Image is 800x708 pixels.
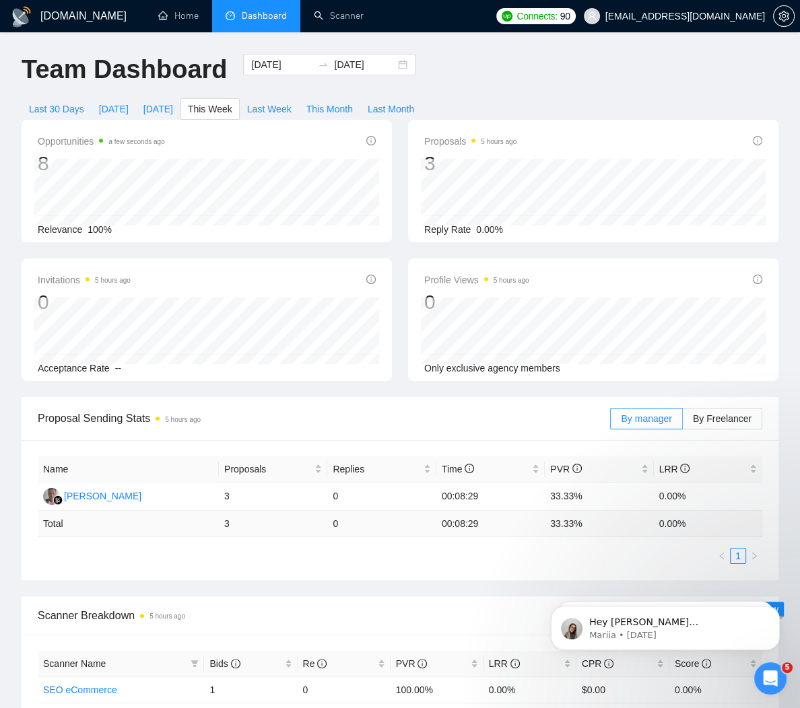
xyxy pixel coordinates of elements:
[136,98,180,120] button: [DATE]
[754,662,787,695] iframe: Intercom live chat
[188,102,232,116] span: This Week
[587,11,597,21] span: user
[545,511,653,537] td: 33.33 %
[240,98,299,120] button: Last Week
[576,676,669,703] td: $0.00
[43,684,117,695] a: SEO eCommerce
[38,456,219,483] th: Name
[327,456,436,483] th: Replies
[219,511,327,537] td: 3
[219,483,327,511] td: 3
[502,11,512,22] img: upwork-logo.png
[531,577,800,672] iframe: Intercom notifications message
[424,289,529,315] div: 0
[484,676,576,703] td: 0.00%
[180,98,240,120] button: This Week
[247,102,292,116] span: Last Week
[693,413,752,424] span: By Freelancer
[659,464,690,474] span: LRR
[318,59,329,70] span: to
[99,102,129,116] span: [DATE]
[545,483,653,511] td: 33.33%
[621,413,671,424] span: By manager
[516,9,557,24] span: Connects:
[299,98,360,120] button: This Month
[38,410,610,427] span: Proposal Sending Stats
[560,9,570,24] span: 90
[165,416,201,423] time: 5 hours ago
[209,658,240,669] span: Bids
[718,552,726,560] span: left
[391,676,484,703] td: 100.00%
[436,483,545,511] td: 00:08:29
[314,10,364,22] a: searchScanner
[773,11,795,22] a: setting
[714,548,730,564] button: left
[242,10,287,22] span: Dashboard
[191,660,199,668] span: filter
[38,363,110,374] span: Acceptance Rate
[38,289,131,315] div: 0
[774,11,794,22] span: setting
[489,658,520,669] span: LRR
[510,659,520,668] span: info-circle
[149,612,185,620] time: 5 hours ago
[43,658,106,669] span: Scanner Name
[38,133,165,149] span: Opportunities
[730,548,746,564] li: 1
[38,224,82,235] span: Relevance
[366,275,376,284] span: info-circle
[333,462,420,476] span: Replies
[424,224,471,235] span: Reply Rate
[327,483,436,511] td: 0
[396,658,428,669] span: PVR
[494,277,529,284] time: 5 hours ago
[204,676,297,703] td: 1
[38,272,131,288] span: Invitations
[465,464,474,473] span: info-circle
[753,136,762,145] span: info-circle
[43,488,60,505] img: WW
[773,5,795,27] button: setting
[424,272,529,288] span: Profile Views
[38,151,165,176] div: 8
[43,490,141,501] a: WW[PERSON_NAME]
[782,662,793,673] span: 5
[669,676,762,703] td: 0.00%
[231,659,240,668] span: info-circle
[436,511,545,537] td: 00:08:29
[298,676,391,703] td: 0
[11,6,32,28] img: logo
[53,495,63,505] img: gigradar-bm.png
[753,275,762,284] span: info-circle
[714,548,730,564] li: Previous Page
[158,10,199,22] a: homeHome
[306,102,353,116] span: This Month
[476,224,503,235] span: 0.00%
[731,548,745,563] a: 1
[680,464,690,473] span: info-circle
[750,552,758,560] span: right
[22,54,227,85] h1: Team Dashboard
[334,57,395,72] input: End date
[481,138,516,145] time: 5 hours ago
[654,511,762,537] td: 0.00 %
[224,462,312,476] span: Proposals
[317,659,327,668] span: info-circle
[442,464,474,474] span: Time
[143,102,173,116] span: [DATE]
[64,489,141,503] div: [PERSON_NAME]
[115,363,121,374] span: --
[424,133,516,149] span: Proposals
[92,98,136,120] button: [DATE]
[59,39,232,223] span: Hey [PERSON_NAME][EMAIL_ADDRESS][DOMAIN_NAME], Looks like your Upwork agency Equinox Dynamics LDA...
[368,102,414,116] span: Last Month
[38,607,762,624] span: Scanner Breakdown
[29,102,84,116] span: Last 30 Days
[95,277,131,284] time: 5 hours ago
[550,464,582,474] span: PVR
[38,511,219,537] td: Total
[360,98,422,120] button: Last Month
